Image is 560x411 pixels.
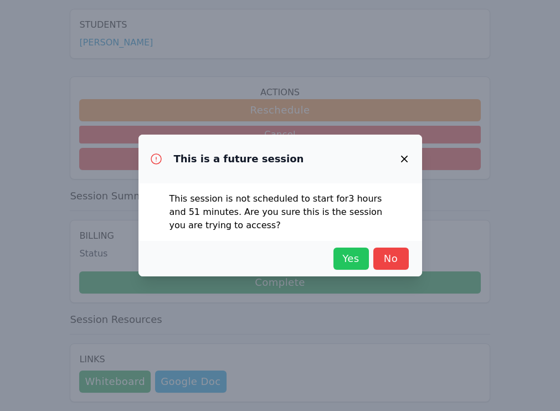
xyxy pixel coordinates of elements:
[169,192,391,232] p: This session is not scheduled to start for 3 hours and 51 minutes . Are you sure this is the sess...
[174,152,304,166] h3: This is a future session
[379,251,403,266] span: No
[339,251,363,266] span: Yes
[373,248,409,270] button: No
[333,248,369,270] button: Yes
